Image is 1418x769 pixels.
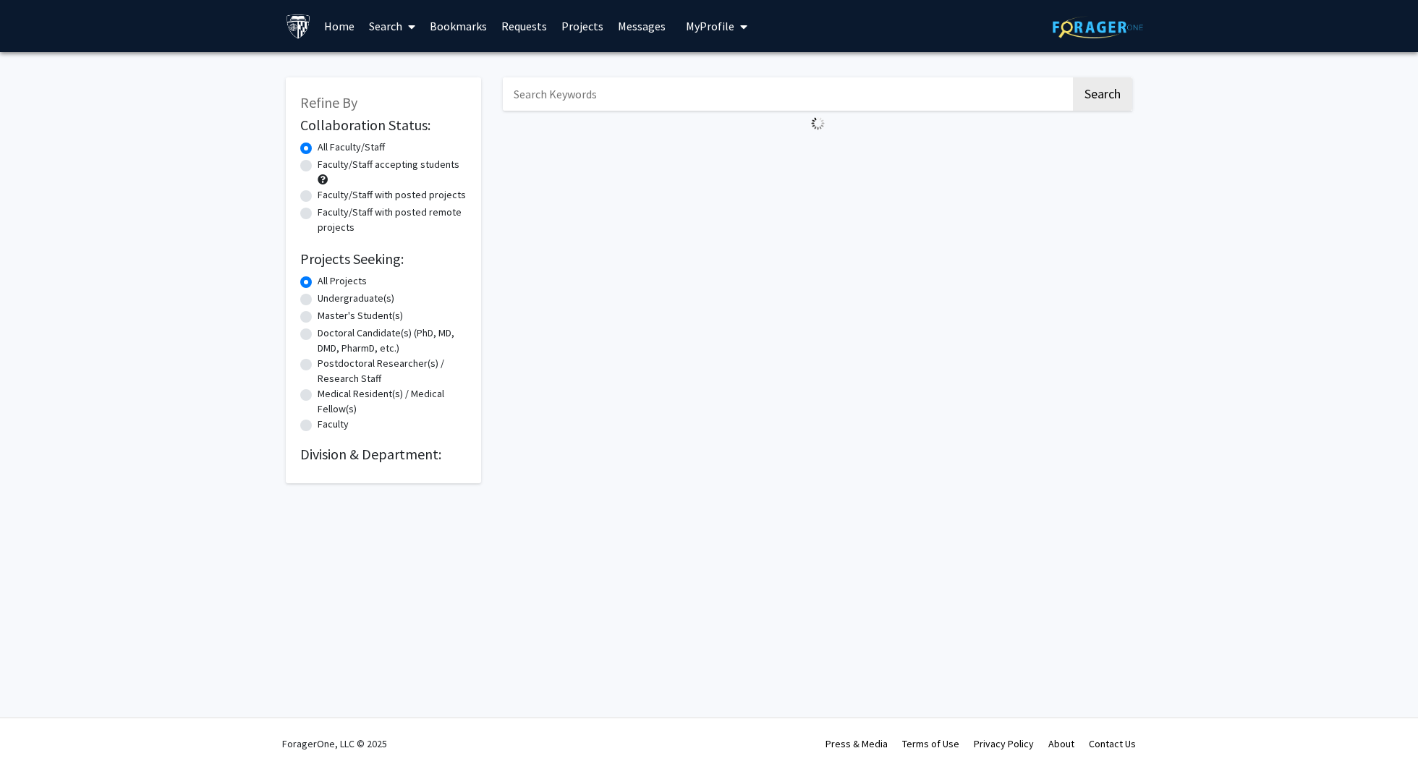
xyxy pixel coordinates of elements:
label: Faculty/Staff with posted remote projects [318,205,467,235]
a: About [1048,737,1074,750]
img: ForagerOne Logo [1053,16,1143,38]
h2: Collaboration Status: [300,116,467,134]
a: Terms of Use [902,737,959,750]
a: Search [362,1,423,51]
a: Home [317,1,362,51]
a: Bookmarks [423,1,494,51]
label: Master's Student(s) [318,308,403,323]
h2: Division & Department: [300,446,467,463]
label: Postdoctoral Researcher(s) / Research Staff [318,356,467,386]
nav: Page navigation [503,136,1132,169]
label: Doctoral Candidate(s) (PhD, MD, DMD, PharmD, etc.) [318,326,467,356]
label: Medical Resident(s) / Medical Fellow(s) [318,386,467,417]
label: Faculty [318,417,349,432]
a: Contact Us [1089,737,1136,750]
label: Undergraduate(s) [318,291,394,306]
span: Refine By [300,93,357,111]
input: Search Keywords [503,77,1071,111]
h2: Projects Seeking: [300,250,467,268]
label: Faculty/Staff with posted projects [318,187,466,203]
label: All Projects [318,273,367,289]
iframe: Chat [11,704,61,758]
div: ForagerOne, LLC © 2025 [282,718,387,769]
a: Press & Media [825,737,888,750]
img: Johns Hopkins University Logo [286,14,311,39]
a: Privacy Policy [974,737,1034,750]
span: My Profile [686,19,734,33]
a: Requests [494,1,554,51]
label: Faculty/Staff accepting students [318,157,459,172]
img: Loading [805,111,831,136]
label: All Faculty/Staff [318,140,385,155]
a: Messages [611,1,673,51]
button: Search [1073,77,1132,111]
a: Projects [554,1,611,51]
